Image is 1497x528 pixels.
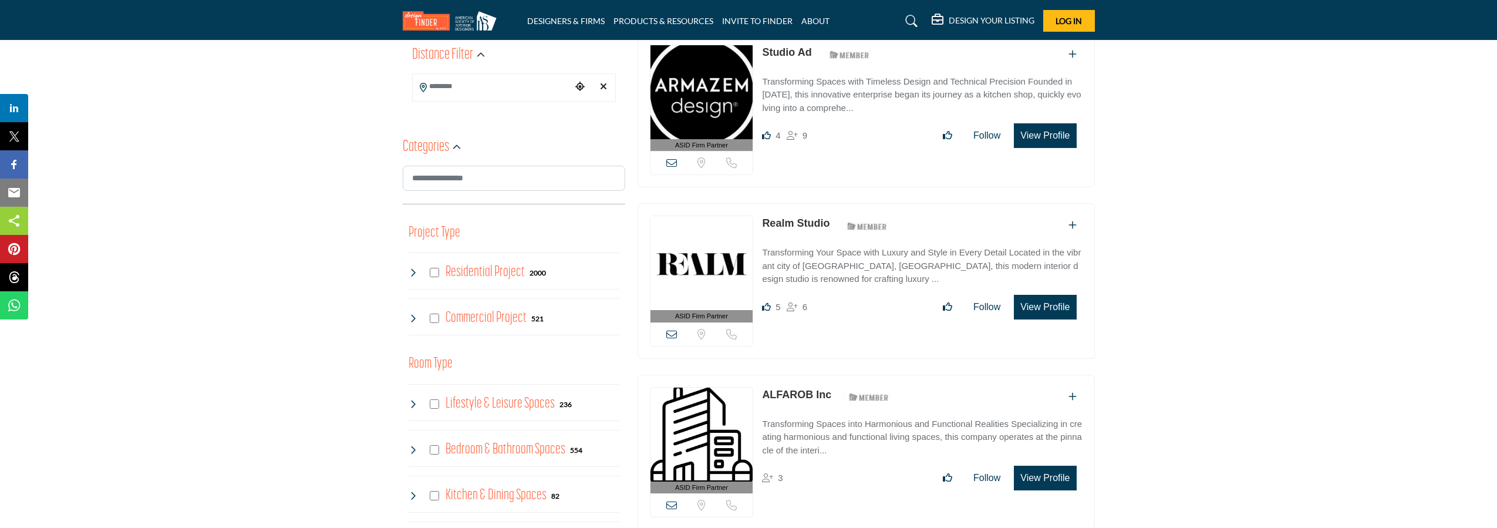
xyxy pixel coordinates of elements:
div: 236 Results For Lifestyle & Leisure Spaces [559,399,572,409]
input: Search Location [413,75,571,98]
button: Follow [966,466,1008,490]
b: 236 [559,401,572,409]
a: ASID Firm Partner [650,216,753,322]
div: Followers [762,471,783,485]
button: Like listing [935,124,960,147]
div: DESIGN YOUR LISTING [932,14,1034,28]
p: ALFAROB Inc [762,387,831,403]
img: ASID Members Badge Icon [823,48,876,62]
a: ABOUT [801,16,830,26]
span: 9 [803,130,807,140]
p: Realm Studio [762,216,830,231]
img: ALFAROB Inc [650,388,753,482]
a: ALFAROB Inc [762,389,831,401]
h4: Bedroom & Bathroom Spaces: Bedroom & Bathroom Spaces [446,439,565,460]
button: Like listing [935,466,960,490]
input: Select Kitchen & Dining Spaces checkbox [430,491,439,500]
a: DESIGNERS & FIRMS [527,16,605,26]
button: Follow [966,124,1008,147]
img: Realm Studio [650,216,753,310]
h4: Commercial Project: Involve the design, construction, or renovation of spaces used for business p... [446,308,527,328]
div: 82 Results For Kitchen & Dining Spaces [551,490,559,501]
a: Transforming Your Space with Luxury and Style in Every Detail Located in the vibrant city of [GEO... [762,239,1082,286]
div: 554 Results For Bedroom & Bathroom Spaces [570,445,582,455]
img: ASID Members Badge Icon [842,390,895,405]
h4: Residential Project: Types of projects range from simple residential renovations to highly comple... [446,262,525,283]
a: Add To List [1068,392,1077,402]
input: Select Bedroom & Bathroom Spaces checkbox [430,445,439,455]
div: Followers [787,300,807,314]
a: Add To List [1068,220,1077,230]
b: 554 [570,446,582,455]
input: Search Category [403,166,625,191]
button: View Profile [1014,295,1076,320]
button: Log In [1043,10,1095,32]
p: Studio Ad [762,45,811,60]
button: View Profile [1014,466,1076,490]
input: Select Commercial Project checkbox [430,314,439,323]
a: PRODUCTS & RESOURCES [613,16,713,26]
a: Add To List [1068,49,1077,59]
h5: DESIGN YOUR LISTING [949,15,1034,26]
p: Transforming Your Space with Luxury and Style in Every Detail Located in the vibrant city of [GEO... [762,246,1082,286]
a: Transforming Spaces into Harmonious and Functional Realities Specializing in creating harmonious ... [762,411,1082,458]
a: Realm Studio [762,217,830,229]
div: Choose your current location [571,75,589,100]
h4: Lifestyle & Leisure Spaces: Lifestyle & Leisure Spaces [446,394,555,414]
b: 521 [531,315,544,323]
span: ASID Firm Partner [675,140,728,150]
span: Log In [1056,16,1082,26]
a: INVITE TO FINDER [722,16,793,26]
button: View Profile [1014,123,1076,148]
button: Follow [966,295,1008,319]
h2: Distance Filter [412,45,473,66]
input: Select Residential Project checkbox [430,268,439,277]
span: 6 [803,302,807,312]
img: Studio Ad [650,45,753,139]
input: Select Lifestyle & Leisure Spaces checkbox [430,399,439,409]
button: Project Type [409,222,460,244]
h2: Categories [403,137,449,158]
i: Likes [762,302,771,311]
a: Search [894,12,925,31]
div: Clear search location [595,75,612,100]
h4: Kitchen & Dining Spaces: Kitchen & Dining Spaces [446,485,547,506]
a: Transforming Spaces with Timeless Design and Technical Precision Founded in [DATE], this innovati... [762,68,1082,115]
div: 2000 Results For Residential Project [530,267,546,278]
span: ASID Firm Partner [675,483,728,493]
p: Transforming Spaces with Timeless Design and Technical Precision Founded in [DATE], this innovati... [762,75,1082,115]
img: Site Logo [403,11,503,31]
img: ASID Members Badge Icon [841,218,894,233]
p: Transforming Spaces into Harmonious and Functional Realities Specializing in creating harmonious ... [762,418,1082,458]
button: Like listing [935,295,960,319]
b: 82 [551,492,559,500]
a: ASID Firm Partner [650,45,753,152]
i: Likes [762,131,771,140]
span: 4 [776,130,780,140]
b: 2000 [530,269,546,277]
a: ASID Firm Partner [650,388,753,494]
span: 5 [776,302,780,312]
div: 521 Results For Commercial Project [531,313,544,324]
button: Room Type [409,353,453,375]
span: 3 [778,473,783,483]
span: ASID Firm Partner [675,311,728,321]
a: Studio Ad [762,46,811,58]
div: Followers [787,129,807,143]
